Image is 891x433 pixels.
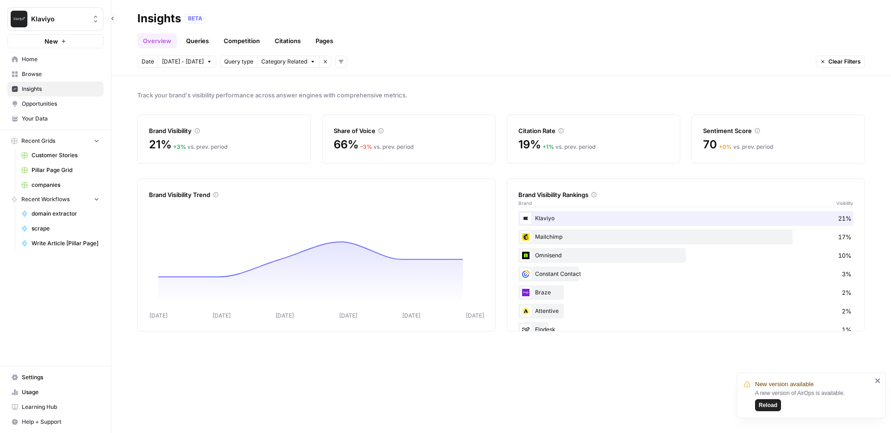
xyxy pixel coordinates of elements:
span: 70 [703,137,717,152]
span: Write Article [Pillar Page] [32,239,99,248]
a: companies [17,178,103,192]
a: Overview [137,33,177,48]
span: 17% [838,232,852,242]
div: Attentive [518,304,853,318]
span: 10% [838,251,852,260]
span: scrape [32,224,99,233]
span: [DATE] - [DATE] [162,57,204,66]
div: Braze [518,285,853,300]
div: Insights [137,11,181,26]
span: Reload [759,401,777,409]
tspan: [DATE] [149,312,168,319]
span: Learning Hub [22,403,99,411]
a: Write Article [Pillar Page] [17,236,103,251]
span: Insights [22,85,99,93]
button: Recent Workflows [7,192,103,206]
div: A new version of AirOps is available. [755,389,872,411]
button: Workspace: Klaviyo [7,7,103,31]
a: Settings [7,370,103,385]
div: Brand Visibility Trend [149,190,484,199]
span: Your Data [22,115,99,123]
div: Brand Visibility [149,126,299,135]
tspan: [DATE] [339,312,357,319]
button: Help + Support [7,414,103,429]
span: 66% [334,137,358,152]
a: domain extractor [17,206,103,221]
a: Home [7,52,103,67]
span: + 0 % [719,143,732,150]
div: Omnisend [518,248,853,263]
span: Category Related [261,57,307,66]
tspan: [DATE] [276,312,294,319]
span: Usage [22,388,99,396]
span: Opportunities [22,100,99,108]
span: Settings [22,373,99,382]
div: Flodesk [518,322,853,337]
button: [DATE] - [DATE] [158,56,216,68]
span: 19% [518,137,541,152]
span: Customer Stories [32,151,99,159]
img: 24zjstrmboybh03qprmzjnkpzb7j [520,324,531,335]
div: vs. prev. period [360,143,413,151]
span: 3% [842,269,852,279]
div: BETA [185,14,206,23]
button: New [7,34,103,48]
span: Track your brand's visibility performance across answer engines with comprehensive metrics. [137,90,865,100]
span: Browse [22,70,99,78]
span: Home [22,55,99,64]
span: domain extractor [32,210,99,218]
a: Opportunities [7,96,103,111]
img: 3j9qnj2pq12j0e9szaggu3i8lwoi [520,287,531,298]
a: Competition [218,33,265,48]
button: close [875,377,881,384]
a: Usage [7,385,103,400]
div: Citation Rate [518,126,669,135]
span: – 3 % [360,143,372,150]
a: Browse [7,67,103,82]
div: Sentiment Score [703,126,853,135]
div: Mailchimp [518,229,853,244]
span: Recent Workflows [21,195,70,204]
span: 2% [842,306,852,316]
img: d03zj4el0aa7txopwdneenoutvcu [520,213,531,224]
span: Help + Support [22,418,99,426]
button: Clear Filters [816,56,865,68]
a: Customer Stories [17,148,103,163]
button: Recent Grids [7,134,103,148]
div: Share of Voice [334,126,484,135]
span: Pillar Page Grid [32,166,99,174]
span: New version available [755,380,814,389]
a: Learning Hub [7,400,103,414]
span: 21% [838,214,852,223]
span: New [45,37,58,46]
a: Pages [310,33,339,48]
span: Brand [518,199,532,207]
img: pg21ys236mnd3p55lv59xccdo3xy [520,231,531,242]
a: Pillar Page Grid [17,163,103,178]
span: 2% [842,288,852,297]
div: vs. prev. period [173,143,227,151]
img: rg202btw2ktor7h9ou5yjtg7epnf [520,268,531,280]
a: Queries [181,33,214,48]
span: Clear Filters [828,57,861,66]
div: Brand Visibility Rankings [518,190,853,199]
tspan: [DATE] [213,312,231,319]
img: or48ckoj2dr325ui2uouqhqfwspy [520,250,531,261]
span: 1% [842,325,852,334]
span: Klaviyo [31,14,87,24]
span: Recent Grids [21,137,55,145]
tspan: [DATE] [466,312,484,319]
a: Your Data [7,111,103,126]
button: Category Related [257,56,319,68]
a: Insights [7,82,103,96]
button: Reload [755,399,781,411]
span: + 3 % [173,143,186,150]
a: scrape [17,221,103,236]
span: Date [142,57,154,66]
img: Klaviyo Logo [11,11,27,27]
tspan: [DATE] [402,312,420,319]
img: n07qf5yuhemumpikze8icgz1odva [520,306,531,317]
span: Query type [224,57,253,66]
div: vs. prev. period [542,143,595,151]
div: vs. prev. period [719,143,773,151]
